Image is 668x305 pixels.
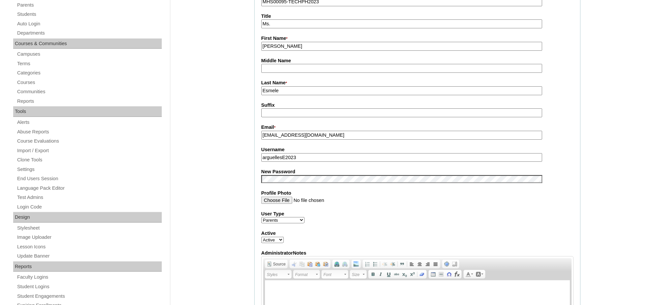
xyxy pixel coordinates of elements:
[261,13,574,20] label: Title
[418,271,426,278] a: Remove Format
[333,261,341,268] a: Link
[453,271,461,278] a: Insert Equation
[16,292,162,300] a: Student Engagements
[369,271,377,278] a: Bold
[261,79,574,87] label: Last Name
[432,261,440,268] a: Justify
[393,271,401,278] a: Strike Through
[16,233,162,241] a: Image Uploader
[352,261,360,268] a: Add Image
[13,39,162,49] div: Courses & Communities
[16,273,162,281] a: Faculty Logins
[445,271,453,278] a: Insert Special Character
[272,262,286,267] span: Source
[16,156,162,164] a: Clone Tools
[16,118,162,126] a: Alerts
[261,146,574,153] label: Username
[363,261,371,268] a: Insert/Remove Numbered List
[16,60,162,68] a: Terms
[293,270,320,279] a: Format
[385,271,393,278] a: Underline
[381,261,389,268] a: Decrease Indent
[261,168,574,175] label: New Password
[261,210,574,217] label: User Type
[13,262,162,272] div: Reports
[16,29,162,37] a: Departments
[16,224,162,232] a: Stylesheet
[16,50,162,58] a: Campuses
[13,106,162,117] div: Tools
[322,270,348,279] a: Font
[261,57,574,64] label: Middle Name
[322,261,330,268] a: Paste from Word
[16,20,162,28] a: Auto Login
[261,35,574,42] label: First Name
[16,147,162,155] a: Import / Export
[389,261,397,268] a: Increase Indent
[16,88,162,96] a: Communities
[324,271,343,279] span: Font
[464,271,475,278] a: Text Color
[16,184,162,192] a: Language Pack Editor
[416,261,424,268] a: Center
[261,190,574,197] label: Profile Photo
[401,271,409,278] a: Subscript
[298,261,306,268] a: Copy
[16,128,162,136] a: Abuse Reports
[306,261,314,268] a: Paste
[314,261,322,268] a: Paste as plain text
[408,261,416,268] a: Align Left
[16,10,162,18] a: Students
[437,271,445,278] a: Insert Horizontal Line
[371,261,379,268] a: Insert/Remove Bulleted List
[266,261,287,268] a: Source
[16,69,162,77] a: Categories
[267,271,287,279] span: Styles
[290,261,298,268] a: Cut
[261,250,574,257] label: AdministratorNotes
[429,271,437,278] a: Table
[341,261,349,268] a: Unlink
[265,270,292,279] a: Styles
[16,165,162,174] a: Settings
[409,271,417,278] a: Superscript
[16,283,162,291] a: Student Logins
[16,1,162,9] a: Parents
[261,230,574,237] label: Active
[451,261,459,268] a: Show Blocks
[295,271,315,279] span: Format
[16,175,162,183] a: End Users Session
[16,203,162,211] a: Login Code
[13,212,162,223] div: Design
[16,193,162,202] a: Test Admins
[398,261,406,268] a: Block Quote
[377,271,385,278] a: Italic
[261,102,574,109] label: Suffix
[16,243,162,251] a: Lesson Icons
[16,137,162,145] a: Course Evaluations
[16,78,162,87] a: Courses
[424,261,432,268] a: Align Right
[16,97,162,105] a: Reports
[443,261,451,268] a: Maximize
[261,124,574,131] label: Email
[475,271,485,278] a: Background Color
[352,271,362,279] span: Size
[16,252,162,260] a: Update Banner
[350,270,367,279] a: Size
